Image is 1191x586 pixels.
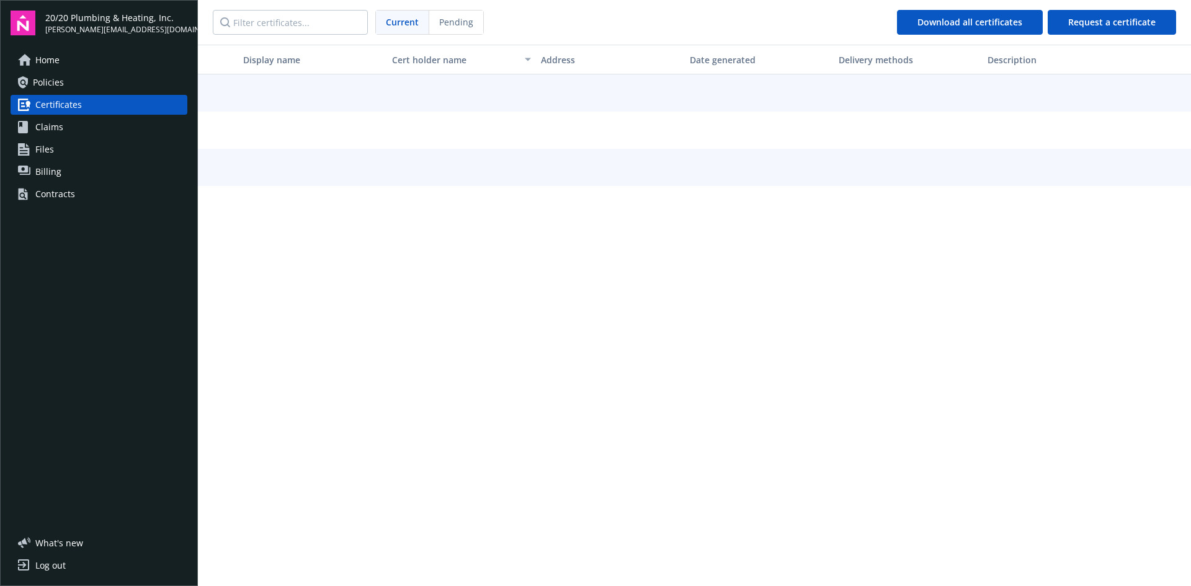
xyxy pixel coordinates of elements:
[386,16,419,29] span: Current
[35,117,63,137] span: Claims
[897,10,1043,35] button: Download all certificates
[11,117,187,137] a: Claims
[387,45,536,74] button: Cert holder name
[685,45,834,74] button: Date generated
[35,162,61,182] span: Billing
[35,140,54,159] span: Files
[213,10,368,35] input: Filter certificates...
[392,53,517,66] div: Cert holder name
[238,45,387,74] button: Display name
[429,11,483,34] span: Pending
[690,53,829,66] div: Date generated
[439,16,473,29] span: Pending
[35,95,82,115] span: Certificates
[11,536,103,549] button: What's new
[839,53,978,66] div: Delivery methods
[35,184,75,204] div: Contracts
[11,140,187,159] a: Files
[1048,10,1176,35] button: Request a certificate
[11,95,187,115] a: Certificates
[917,16,1022,28] span: Download all certificates
[45,24,187,35] span: [PERSON_NAME][EMAIL_ADDRESS][DOMAIN_NAME]
[35,50,60,70] span: Home
[35,556,66,575] div: Log out
[11,11,35,35] img: navigator-logo.svg
[11,184,187,204] a: Contracts
[834,45,983,74] button: Delivery methods
[11,162,187,182] a: Billing
[11,50,187,70] a: Home
[988,53,1126,66] div: Description
[11,73,187,92] a: Policies
[45,11,187,24] span: 20/20 Plumbing & Heating, Inc.
[45,11,187,35] button: 20/20 Plumbing & Heating, Inc.[PERSON_NAME][EMAIL_ADDRESS][DOMAIN_NAME]
[35,536,83,549] span: What ' s new
[983,45,1131,74] button: Description
[541,53,680,66] div: Address
[33,73,64,92] span: Policies
[536,45,685,74] button: Address
[243,53,382,66] div: Display name
[1068,16,1156,28] span: Request a certificate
